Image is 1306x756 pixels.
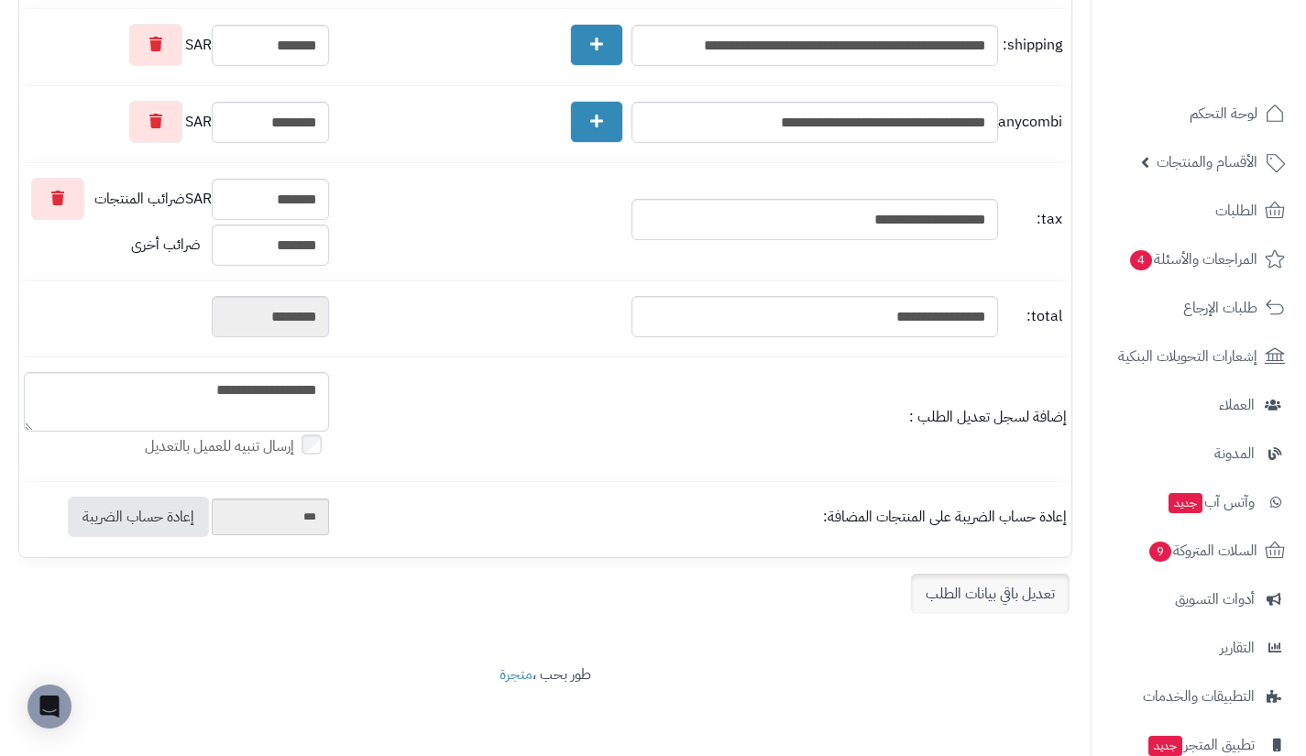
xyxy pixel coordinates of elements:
span: الأقسام والمنتجات [1157,149,1257,175]
span: إشعارات التحويلات البنكية [1118,344,1257,369]
a: طلبات الإرجاع [1103,286,1295,330]
a: التطبيقات والخدمات [1103,674,1295,718]
a: وآتس آبجديد [1103,480,1295,524]
a: متجرة [499,663,532,685]
a: أدوات التسويق [1103,577,1295,621]
span: العملاء [1219,392,1255,418]
div: SAR [24,101,329,143]
span: التطبيقات والخدمات [1143,684,1255,709]
div: إضافة لسجل تعديل الطلب : [338,407,1067,428]
a: السلات المتروكة9 [1103,529,1295,573]
span: السلات المتروكة [1147,538,1257,564]
div: Open Intercom Messenger [27,685,71,729]
img: logo-2.png [1181,49,1289,88]
div: SAR [24,24,329,66]
span: bganycombi: [1003,112,1062,133]
span: total: [1003,306,1062,327]
label: إرسال تنبيه للعميل بالتعديل [145,436,329,457]
span: الطلبات [1215,198,1257,224]
input: إرسال تنبيه للعميل بالتعديل [302,434,323,455]
a: المدونة [1103,432,1295,476]
a: الطلبات [1103,189,1295,233]
a: التقارير [1103,626,1295,670]
span: وآتس آب [1167,489,1255,515]
a: إشعارات التحويلات البنكية [1103,334,1295,378]
div: إعادة حساب الضريبة على المنتجات المضافة: [338,507,1067,528]
span: 9 [1149,542,1171,562]
span: tax: [1003,209,1062,230]
span: لوحة التحكم [1190,101,1257,126]
a: المراجعات والأسئلة4 [1103,237,1295,281]
span: ضرائب المنتجات [94,189,185,210]
span: المراجعات والأسئلة [1128,247,1257,272]
div: SAR [24,178,329,220]
a: لوحة التحكم [1103,92,1295,136]
span: طلبات الإرجاع [1183,295,1257,321]
span: ضرائب أخرى [131,234,201,256]
span: المدونة [1214,441,1255,466]
span: shipping: [1003,35,1062,56]
span: التقارير [1220,635,1255,661]
a: تعديل باقي بيانات الطلب [911,574,1070,614]
span: جديد [1169,493,1202,513]
span: جديد [1148,736,1182,756]
a: العملاء [1103,383,1295,427]
span: أدوات التسويق [1175,586,1255,612]
span: 4 [1130,250,1152,270]
a: إعادة حساب الضريبة [68,497,209,537]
